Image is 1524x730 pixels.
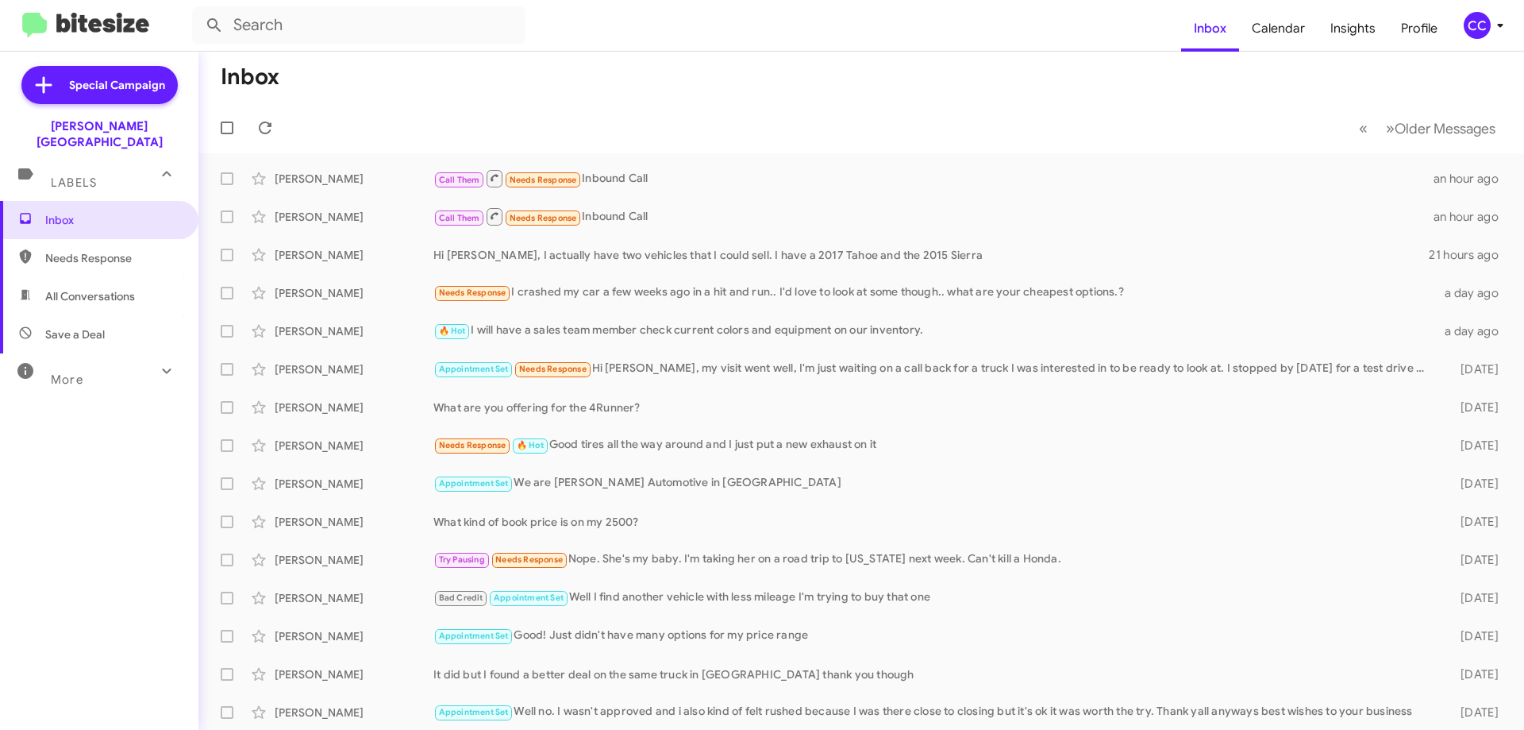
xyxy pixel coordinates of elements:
div: I will have a sales team member check current colors and equipment on our inventory. [433,322,1435,340]
div: Hi [PERSON_NAME], my visit went well, I'm just waiting on a call back for a truck I was intereste... [433,360,1435,378]
div: a day ago [1435,285,1511,301]
div: [PERSON_NAME] [275,438,433,454]
span: 🔥 Hot [439,326,466,336]
span: 🔥 Hot [517,440,544,450]
span: Needs Response [495,554,563,565]
div: [PERSON_NAME] [275,476,433,492]
span: « [1359,118,1368,138]
div: [DATE] [1435,438,1511,454]
div: [DATE] [1435,628,1511,644]
div: [PERSON_NAME] [275,705,433,720]
div: [DATE] [1435,476,1511,492]
div: an hour ago [1434,209,1511,225]
span: All Conversations [45,288,135,304]
div: a day ago [1435,323,1511,339]
span: Appointment Set [439,478,509,489]
div: Inbound Call [433,168,1434,188]
div: What kind of book price is on my 2500? [433,514,1435,530]
span: Appointment Set [439,631,509,641]
span: Needs Response [510,175,577,185]
div: [PERSON_NAME] [275,171,433,187]
div: [DATE] [1435,400,1511,415]
span: Call Them [439,175,480,185]
div: [DATE] [1435,361,1511,377]
div: It did but I found a better deal on the same truck in [GEOGRAPHIC_DATA] thank you though [433,666,1435,682]
div: [DATE] [1435,552,1511,568]
div: [PERSON_NAME] [275,666,433,682]
div: an hour ago [1434,171,1511,187]
div: [PERSON_NAME] [275,209,433,225]
div: [PERSON_NAME] [275,285,433,301]
div: [PERSON_NAME] [275,590,433,606]
div: Good! Just didn't have many options for my price range [433,627,1435,645]
div: [PERSON_NAME] [275,628,433,644]
div: [DATE] [1435,514,1511,530]
span: More [51,373,83,387]
a: Special Campaign [21,66,178,104]
span: Bad Credit [439,593,483,603]
a: Profile [1388,6,1450,52]
div: [PERSON_NAME] [275,514,433,530]
div: [DATE] [1435,590,1511,606]
a: Inbox [1181,6,1239,52]
span: » [1386,118,1395,138]
span: Needs Response [439,288,506,298]
h1: Inbox [221,64,279,90]
a: Calendar [1239,6,1318,52]
a: Insights [1318,6,1388,52]
span: Call Them [439,213,480,223]
div: Inbound Call [433,207,1434,226]
div: I crashed my car a few weeks ago in a hit and run.. I'd love to look at some though.. what are yo... [433,284,1435,302]
button: CC [1450,12,1507,39]
div: Well no. I wasn't approved and i also kind of felt rushed because I was there close to closing bu... [433,703,1435,721]
div: CC [1464,12,1491,39]
div: 21 hours ago [1429,247,1511,263]
div: [DATE] [1435,666,1511,682]
div: What are you offering for the 4Runner? [433,400,1435,415]
span: Appointment Set [439,707,509,717]
div: [PERSON_NAME] [275,552,433,568]
div: Hi [PERSON_NAME], I actually have two vehicles that I could sell. I have a 2017 Tahoe and the 201... [433,247,1429,263]
div: [PERSON_NAME] [275,247,433,263]
span: Needs Response [45,250,180,266]
span: Try Pausing [439,554,485,565]
span: Needs Response [510,213,577,223]
span: Needs Response [439,440,506,450]
div: Nope. She's my baby. I'm taking her on a road trip to [US_STATE] next week. Can't kill a Honda. [433,550,1435,569]
span: Special Campaign [69,77,165,93]
button: Next [1376,112,1505,145]
div: [PERSON_NAME] [275,400,433,415]
div: We are [PERSON_NAME] Automotive in [GEOGRAPHIC_DATA] [433,474,1435,492]
span: Save a Deal [45,326,105,342]
input: Search [192,6,525,44]
div: [PERSON_NAME] [275,361,433,377]
div: Well I find another vehicle with less mileage I'm trying to buy that one [433,589,1435,607]
span: Appointment Set [439,364,509,374]
span: Inbox [45,212,180,228]
span: Older Messages [1395,120,1495,137]
div: [PERSON_NAME] [275,323,433,339]
div: Good tires all the way around and I just put a new exhaust on it [433,436,1435,454]
nav: Page navigation example [1350,112,1505,145]
span: Needs Response [519,364,587,374]
span: Appointment Set [494,593,564,603]
div: [DATE] [1435,705,1511,720]
button: Previous [1349,112,1377,145]
span: Labels [51,176,97,190]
